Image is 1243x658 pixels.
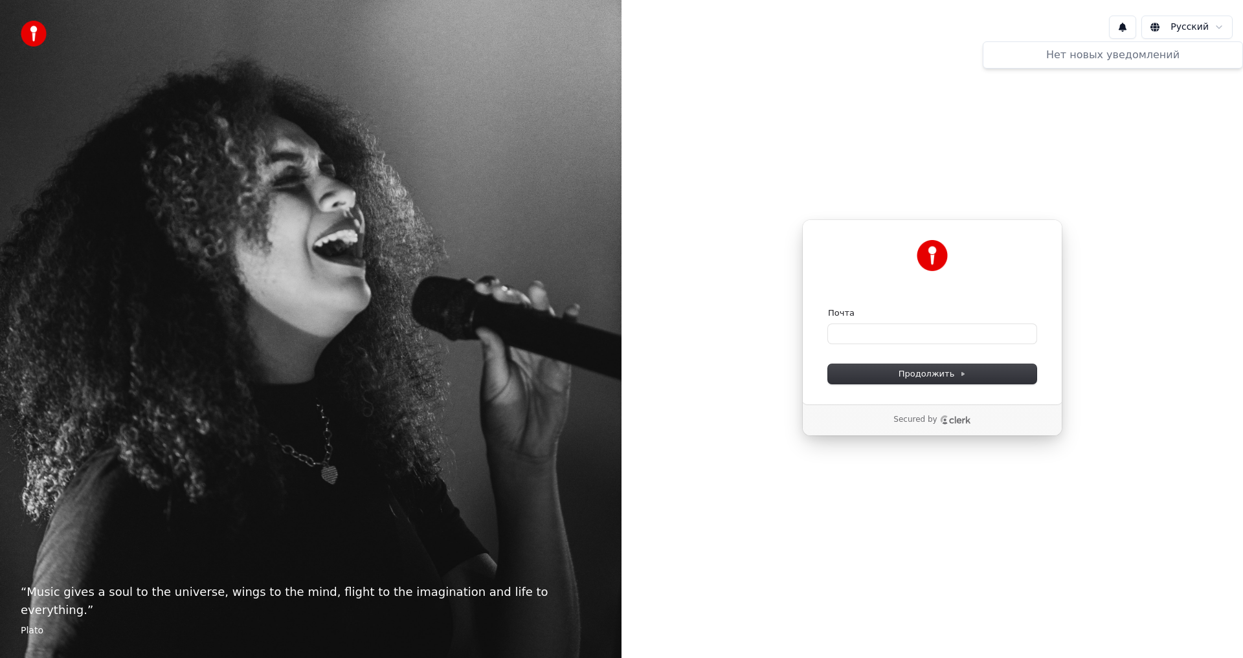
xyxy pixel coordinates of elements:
img: youka [21,21,47,47]
div: Нет новых уведомлений [989,47,1237,63]
img: Youka [917,240,948,271]
p: Secured by [893,415,937,425]
a: Clerk logo [940,415,971,424]
button: Продолжить [828,364,1036,384]
label: Почта [828,307,855,319]
span: Продолжить [899,368,967,380]
footer: Plato [21,624,601,637]
p: “ Music gives a soul to the universe, wings to the mind, flight to the imagination and life to ev... [21,583,601,619]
